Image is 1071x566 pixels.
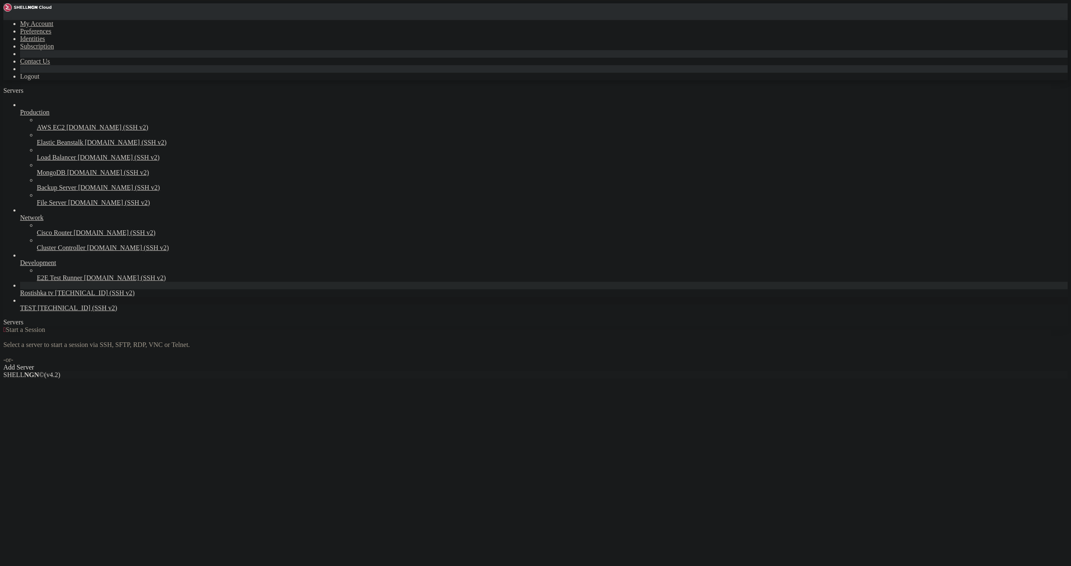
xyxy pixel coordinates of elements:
a: Development [20,259,1068,267]
a: Production [20,109,1068,116]
li: Production [20,101,1068,207]
span: [DOMAIN_NAME] (SSH v2) [85,139,167,146]
a: Servers [3,87,57,94]
li: Development [20,252,1068,282]
li: AWS EC2 [DOMAIN_NAME] (SSH v2) [37,116,1068,131]
span: 4.2.0 [44,371,61,378]
b: NGN [24,371,39,378]
a: Identities [20,35,45,42]
li: MongoDB [DOMAIN_NAME] (SSH v2) [37,161,1068,176]
span: Elastic Beanstalk [37,139,83,146]
a: Rostishka tv [TECHNICAL_ID] (SSH v2) [20,289,1068,297]
span: [TECHNICAL_ID] (SSH v2) [38,304,117,311]
a: Load Balancer [DOMAIN_NAME] (SSH v2) [37,154,1068,161]
span: Cisco Router [37,229,72,236]
a: TEST [TECHNICAL_ID] (SSH v2) [20,304,1068,312]
span: [DOMAIN_NAME] (SSH v2) [78,184,160,191]
a: Backup Server [DOMAIN_NAME] (SSH v2) [37,184,1068,191]
img: Shellngn [3,3,51,12]
span: [DOMAIN_NAME] (SSH v2) [74,229,156,236]
span: [DOMAIN_NAME] (SSH v2) [84,274,166,281]
div: Select a server to start a session via SSH, SFTP, RDP, VNC or Telnet. -or- [3,334,1068,364]
a: MongoDB [DOMAIN_NAME] (SSH v2) [37,169,1068,176]
a: Preferences [20,28,51,35]
li: Load Balancer [DOMAIN_NAME] (SSH v2) [37,146,1068,161]
span: File Server [37,199,67,206]
li: Elastic Beanstalk [DOMAIN_NAME] (SSH v2) [37,131,1068,146]
span: Load Balancer [37,154,76,161]
li: Cisco Router [DOMAIN_NAME] (SSH v2) [37,222,1068,237]
span: Development [20,259,56,266]
span: Network [20,214,44,221]
span: MongoDB [37,169,65,176]
span: E2E Test Runner [37,274,82,281]
a: E2E Test Runner [DOMAIN_NAME] (SSH v2) [37,274,1068,282]
span:  [3,326,6,333]
div: Servers [3,319,1068,326]
span: Servers [3,87,23,94]
a: Logout [20,73,39,80]
a: My Account [20,20,54,27]
li: Network [20,207,1068,252]
a: Subscription [20,43,54,50]
span: SHELL © [3,371,60,378]
span: [DOMAIN_NAME] (SSH v2) [67,169,149,176]
span: [TECHNICAL_ID] (SSH v2) [55,289,135,296]
a: Cluster Controller [DOMAIN_NAME] (SSH v2) [37,244,1068,252]
div: Add Server [3,364,1068,371]
li: E2E Test Runner [DOMAIN_NAME] (SSH v2) [37,267,1068,282]
span: Backup Server [37,184,77,191]
li: Cluster Controller [DOMAIN_NAME] (SSH v2) [37,237,1068,252]
span: [DOMAIN_NAME] (SSH v2) [68,199,150,206]
a: AWS EC2 [DOMAIN_NAME] (SSH v2) [37,124,1068,131]
span: Rostishka tv [20,289,54,296]
a: File Server [DOMAIN_NAME] (SSH v2) [37,199,1068,207]
li: File Server [DOMAIN_NAME] (SSH v2) [37,191,1068,207]
li: Backup Server [DOMAIN_NAME] (SSH v2) [37,176,1068,191]
span: TEST [20,304,36,311]
li: Rostishka tv [TECHNICAL_ID] (SSH v2) [20,282,1068,297]
a: Network [20,214,1068,222]
a: Elastic Beanstalk [DOMAIN_NAME] (SSH v2) [37,139,1068,146]
span: [DOMAIN_NAME] (SSH v2) [78,154,160,161]
span: Production [20,109,49,116]
span: AWS EC2 [37,124,65,131]
span: Start a Session [6,326,45,333]
span: [DOMAIN_NAME] (SSH v2) [87,244,169,251]
a: Contact Us [20,58,50,65]
li: TEST [TECHNICAL_ID] (SSH v2) [20,297,1068,312]
span: Cluster Controller [37,244,85,251]
span: [DOMAIN_NAME] (SSH v2) [67,124,149,131]
a: Cisco Router [DOMAIN_NAME] (SSH v2) [37,229,1068,237]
